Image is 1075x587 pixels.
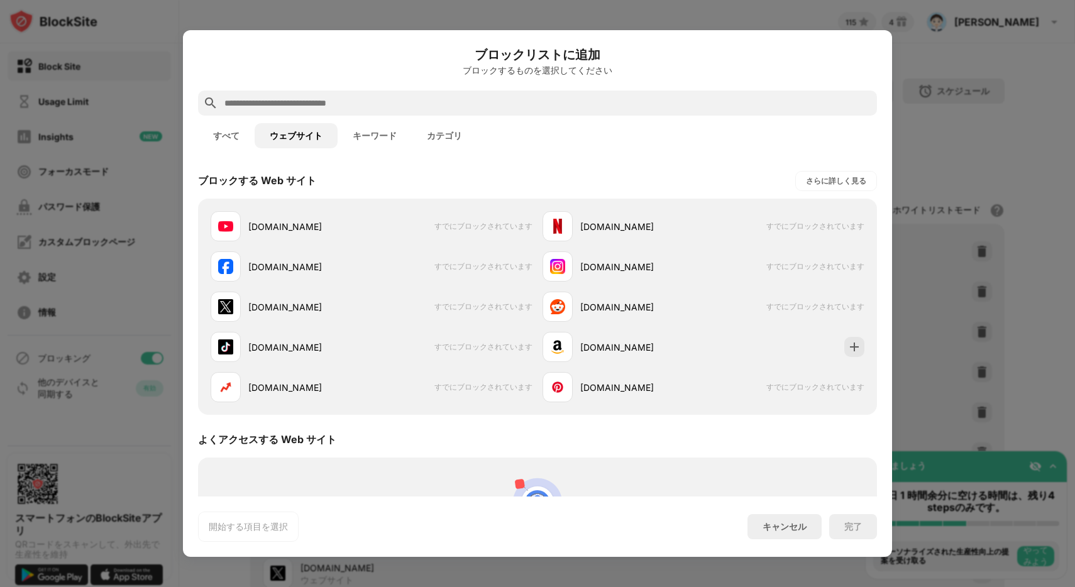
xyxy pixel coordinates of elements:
[248,300,372,314] div: [DOMAIN_NAME]
[550,380,565,395] img: favicons
[580,381,703,394] div: [DOMAIN_NAME]
[255,123,338,148] button: ウェブサイト
[203,96,218,111] img: search.svg
[434,261,532,272] span: すでにブロックされています
[434,382,532,393] span: すでにブロックされています
[766,382,864,393] span: すでにブロックされています
[550,259,565,274] img: favicons
[806,175,866,187] div: さらに詳しく見る
[434,302,532,312] span: すでにブロックされています
[580,341,703,354] div: [DOMAIN_NAME]
[580,300,703,314] div: [DOMAIN_NAME]
[209,520,288,533] div: 開始する項目を選択
[766,302,864,312] span: すでにブロックされています
[218,259,233,274] img: favicons
[198,45,877,64] h6: ブロックリストに追加
[550,219,565,234] img: favicons
[198,174,316,188] div: ブロックする Web サイト
[248,260,372,273] div: [DOMAIN_NAME]
[338,123,412,148] button: キーワード
[763,521,807,533] div: キャンセル
[248,381,372,394] div: [DOMAIN_NAME]
[412,123,477,148] button: カテゴリ
[198,123,255,148] button: すべて
[580,260,703,273] div: [DOMAIN_NAME]
[580,220,703,233] div: [DOMAIN_NAME]
[434,221,532,232] span: すでにブロックされています
[550,339,565,354] img: favicons
[766,261,864,272] span: すでにブロックされています
[248,220,372,233] div: [DOMAIN_NAME]
[198,433,336,447] div: よくアクセスする Web サイト
[248,341,372,354] div: [DOMAIN_NAME]
[766,221,864,232] span: すでにブロックされています
[434,342,532,353] span: すでにブロックされています
[218,299,233,314] img: favicons
[218,339,233,354] img: favicons
[550,299,565,314] img: favicons
[198,65,877,75] div: ブロックするものを選択してください
[218,380,233,395] img: favicons
[844,522,862,532] div: 完了
[218,219,233,234] img: favicons
[507,473,568,533] img: personal-suggestions.svg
